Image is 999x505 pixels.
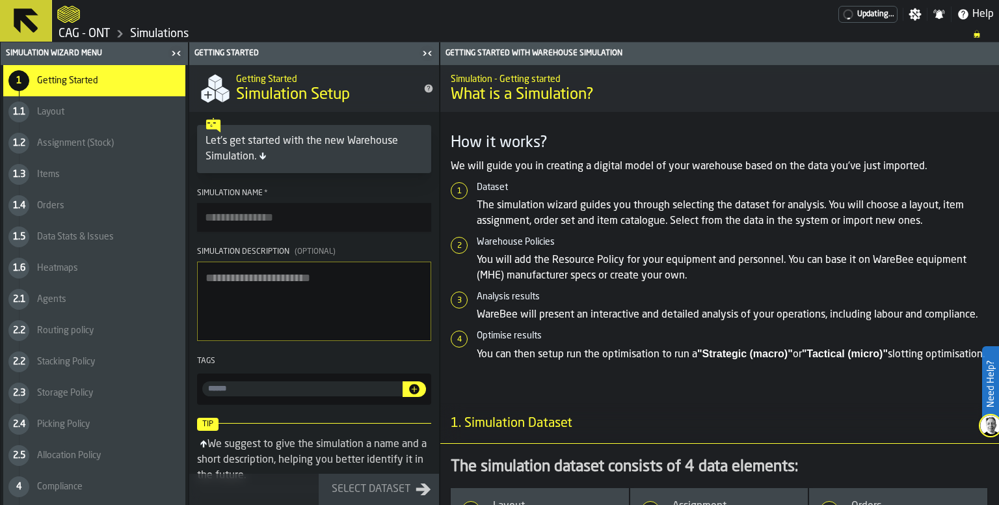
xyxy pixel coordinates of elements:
h6: Warehouse Policies [477,237,989,247]
li: menu Compliance [3,471,185,502]
h2: Sub Title [236,72,413,85]
header: Simulation Wizard Menu [1,42,188,65]
span: Tip [197,418,219,431]
div: Let's get started with the new Warehouse Simulation. [206,133,423,165]
div: Getting Started with Warehouse Simulation [443,49,996,58]
span: Items [37,169,60,180]
div: Simulation Wizard Menu [3,49,167,58]
li: menu Layout [3,96,185,128]
span: What is a Simulation? [451,85,989,105]
textarea: Simulation Description(Optional) [197,262,431,341]
h3: title-section-1. Simulation Dataset [440,404,999,444]
strong: "Strategic (macro)" [697,348,793,359]
p: WareBee will present an interactive and detailed analysis of your operations, including labour an... [477,307,989,323]
li: menu Allocation Policy [3,440,185,471]
span: Compliance [37,482,83,492]
div: title-What is a Simulation? [440,65,999,112]
div: 2.5 [8,445,29,466]
nav: Breadcrumb [57,26,994,42]
div: 1.4 [8,195,29,216]
span: Agents [37,294,66,305]
p: You will add the Resource Policy for your equipment and personnel. You can base it on WareBee equ... [477,252,989,284]
div: title-Simulation Setup [189,65,439,112]
h6: Dataset [477,182,989,193]
span: Allocation Policy [37,450,101,461]
strong: "Tactical (micro)" [802,348,888,359]
li: menu Routing policy [3,315,185,346]
div: 1.2 [8,133,29,154]
div: 2.4 [8,414,29,435]
li: menu Heatmaps [3,252,185,284]
span: Help [972,7,994,22]
span: Assignment (Stock) [37,138,114,148]
div: Menu Subscription [838,6,898,23]
span: Tags [197,357,215,365]
div: 4 [8,476,29,497]
header: Getting Started [189,42,439,65]
div: We suggest to give the simulation a name and a short description, helping you better identify it ... [197,439,427,481]
button: button-Select Dataset [319,474,439,505]
li: menu Orders [3,190,185,221]
h6: Analysis results [477,292,989,302]
span: Stacking Policy [37,357,95,367]
div: Select Dataset [326,482,416,497]
div: 1.5 [8,226,29,247]
header: Getting Started with Warehouse Simulation [440,42,999,65]
a: link-to-/wh/i/81126f66-c9dd-4fd0-bd4b-ffd618919ba4 [130,27,189,41]
button: button- [403,381,426,397]
div: 2.2 [8,320,29,341]
li: menu Agents [3,284,185,315]
span: (Optional) [295,248,336,256]
div: The simulation dataset consists of 4 data elements: [451,457,989,478]
div: 1.6 [8,258,29,279]
a: link-to-/wh/i/81126f66-c9dd-4fd0-bd4b-ffd618919ba4/settings/billing [838,6,898,23]
h3: How it works? [451,133,989,154]
span: Picking Policy [37,419,90,430]
div: 2.1 [8,289,29,310]
li: menu Storage Policy [3,377,185,409]
span: Orders [37,200,64,211]
span: Heatmaps [37,263,78,273]
h6: Optimise results [477,331,989,341]
li: menu Items [3,159,185,190]
p: We will guide you in creating a digital model of your warehouse based on the data you've just imp... [451,159,989,174]
label: button-toolbar-Simulation Name [197,189,431,232]
span: Routing policy [37,325,94,336]
label: button-toggle-Settings [903,8,927,21]
li: menu Stacking Policy [3,346,185,377]
h2: Sub Title [451,72,989,85]
label: button-toggle-Notifications [927,8,951,21]
div: 1 [8,70,29,91]
a: link-to-/wh/i/81126f66-c9dd-4fd0-bd4b-ffd618919ba4 [59,27,111,41]
label: button-toggle-Help [952,7,999,22]
span: 1. Simulation Dataset [440,415,572,433]
div: 1.3 [8,164,29,185]
span: Storage Policy [37,388,93,398]
span: Layout [37,107,64,117]
div: 2.3 [8,383,29,403]
div: Simulation Name [197,189,431,198]
input: input-value- input-value- [202,381,403,396]
li: menu Picking Policy [3,409,185,440]
span: Updating... [857,10,894,19]
span: Getting Started [37,75,98,86]
p: You can then setup run the optimisation to run a or slotting optimisation. [477,346,989,362]
li: menu Getting Started [3,65,185,96]
span: Data Stats & Issues [37,232,114,242]
li: menu Assignment (Stock) [3,128,185,159]
span: Simulation Setup [236,85,350,105]
label: button-toggle-Close me [167,46,185,61]
a: logo-header [57,3,80,26]
span: Required [264,189,268,198]
div: 2.2 [8,351,29,372]
input: button-toolbar-Simulation Name [197,203,431,232]
p: The simulation wizard guides you through selecting the dataset for analysis. You will choose a la... [477,198,989,229]
label: Need Help? [983,348,998,420]
span: Simulation Description [197,248,289,256]
div: 1.1 [8,102,29,122]
div: Getting Started [192,49,418,58]
li: menu Data Stats & Issues [3,221,185,252]
label: input-value- [202,381,403,396]
label: button-toggle-Close me [418,46,436,61]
